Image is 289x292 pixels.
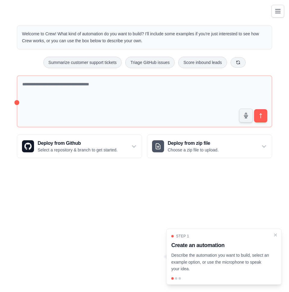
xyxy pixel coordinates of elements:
button: Toggle navigation [272,5,284,17]
p: Select a repository & branch to get started. [38,147,117,153]
h3: Create an automation [171,241,269,249]
button: Close walkthrough [273,233,278,237]
button: Summarize customer support tickets [43,57,122,68]
p: Choose a zip file to upload. [168,147,219,153]
button: Triage GitHub issues [125,57,175,68]
span: Step 1 [176,234,189,239]
h3: Deploy from Github [38,140,117,147]
p: Welcome to Crew! What kind of automation do you want to build? I'll include some examples if you'... [22,30,267,44]
p: Describe the automation you want to build, select an example option, or use the microphone to spe... [171,252,269,272]
button: Score inbound leads [178,57,227,68]
h3: Deploy from zip file [168,140,219,147]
